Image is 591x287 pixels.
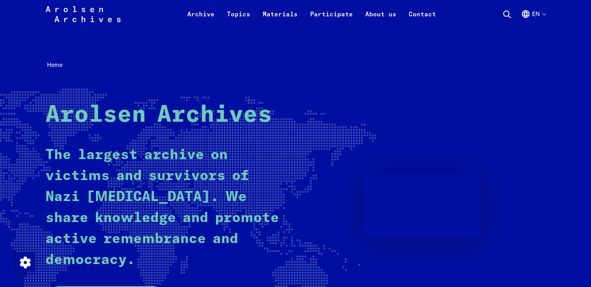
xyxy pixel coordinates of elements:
[256,9,304,28] a: Materials
[16,253,34,271] div: Change consent
[45,59,546,71] nav: Breadcrumb
[181,5,442,23] nav: Primary
[181,9,221,28] a: Archive
[359,9,403,28] a: About us
[45,103,272,127] strong: Arolsen Archives
[521,9,546,28] button: English, language selection
[403,9,442,28] a: Contact
[45,145,282,271] p: The largest archive on victims and survivors of Nazi [MEDICAL_DATA]. We share knowledge and promo...
[47,61,63,68] span: Home
[16,253,35,272] img: Change consent
[221,9,256,28] a: Topics
[304,9,359,28] a: Participate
